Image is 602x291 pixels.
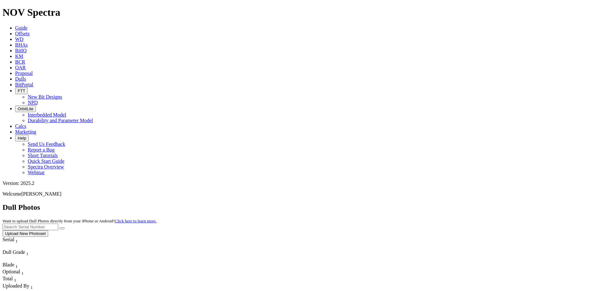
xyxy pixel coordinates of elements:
[15,237,18,242] span: Sort None
[3,191,599,197] p: Welcome
[14,276,16,281] span: Sort None
[3,269,25,276] div: Sort None
[18,106,33,111] span: OrbitLite
[15,31,30,36] a: Offsets
[28,158,64,164] a: Quick Start Guide
[15,65,26,70] a: OAR
[3,244,29,249] div: Column Menu
[3,219,156,223] small: Want to upload Dull Photos directly from your iPhone or Android?
[15,76,26,82] a: Dulls
[15,25,27,31] a: Guide
[31,283,33,288] span: Sort None
[3,262,14,267] span: Blade
[3,224,58,230] input: Search Serial Number
[15,37,24,42] a: WD
[15,48,26,53] a: BitIQ
[115,219,157,223] a: Click here to learn more.
[28,147,54,152] a: Report a Bug
[3,249,25,255] span: Dull Grade
[3,276,25,283] div: Total Sort None
[3,237,14,242] span: Serial
[3,237,29,244] div: Serial Sort None
[3,230,48,237] button: Upload New Photoset
[3,276,13,281] span: Total
[15,42,28,48] a: BHAs
[28,100,38,105] a: NPD
[3,276,25,283] div: Sort None
[15,54,23,59] a: KM
[18,88,25,93] span: FTT
[15,264,18,269] sub: 1
[31,285,33,290] sub: 1
[15,106,36,112] button: OrbitLite
[21,269,24,274] span: Sort None
[28,112,66,117] a: Interbedded Model
[3,249,47,256] div: Dull Grade Sort None
[3,269,20,274] span: Optional
[15,135,29,141] button: Help
[15,123,26,129] a: Calcs
[3,7,599,18] h1: NOV Spectra
[26,251,29,256] sub: 1
[3,262,25,269] div: Sort None
[26,249,29,255] span: Sort None
[28,170,45,175] a: Webinar
[21,271,24,276] sub: 1
[3,256,47,262] div: Column Menu
[15,71,33,76] a: Proposal
[15,82,33,87] a: BitPortal
[15,262,18,267] span: Sort None
[3,283,62,290] div: Uploaded By Sort None
[28,153,58,158] a: Short Tutorials
[18,136,26,140] span: Help
[3,262,25,269] div: Blade Sort None
[15,129,36,134] a: Marketing
[3,180,599,186] div: Version: 2025.2
[3,283,29,288] span: Uploaded By
[14,278,16,283] sub: 1
[15,239,18,243] sub: 1
[28,141,65,147] a: Send Us Feedback
[28,118,93,123] a: Durability and Parameter Model
[15,59,25,65] a: BCR
[28,164,64,169] a: Spectra Overview
[15,88,28,94] button: FTT
[3,237,29,249] div: Sort None
[21,191,61,197] span: [PERSON_NAME]
[3,269,25,276] div: Optional Sort None
[3,249,47,262] div: Sort None
[28,94,62,100] a: New Bit Designs
[3,203,599,212] h2: Dull Photos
